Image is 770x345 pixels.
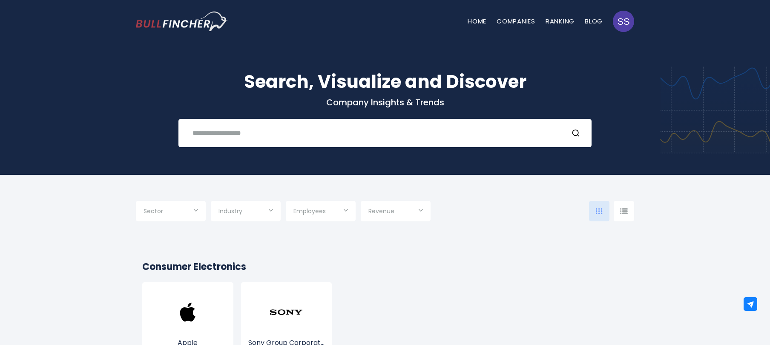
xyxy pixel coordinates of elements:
span: Industry [218,207,242,215]
img: AAPL.png [171,295,205,329]
p: Company Insights & Trends [136,97,634,108]
img: icon-comp-list-view.svg [620,208,628,214]
h2: Consumer Electronics [142,260,628,274]
input: Selection [218,204,273,220]
img: Bullfincher logo [136,12,228,31]
a: Blog [585,17,603,26]
input: Selection [144,204,198,220]
a: Go to homepage [136,12,227,31]
img: icon-comp-grid.svg [596,208,603,214]
a: Home [468,17,486,26]
span: Employees [293,207,326,215]
a: Ranking [546,17,575,26]
input: Selection [293,204,348,220]
input: Selection [368,204,423,220]
button: Search [572,128,583,139]
h1: Search, Visualize and Discover [136,68,634,95]
span: Revenue [368,207,394,215]
a: Companies [497,17,535,26]
span: Sector [144,207,163,215]
img: SONY.png [269,295,303,329]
